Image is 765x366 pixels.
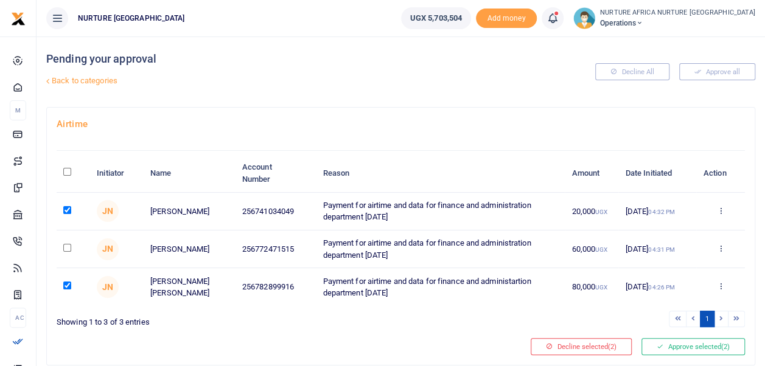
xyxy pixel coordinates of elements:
li: M [10,100,26,120]
a: UGX 5,703,504 [401,7,471,29]
td: 256772471515 [236,230,316,268]
span: Joan Naluzze [97,276,119,298]
th: Name: activate to sort column ascending [144,154,236,192]
span: NURTURE [GEOGRAPHIC_DATA] [73,13,190,24]
a: Add money [476,13,537,22]
th: Initiator: activate to sort column ascending [90,154,144,192]
td: Payment for airtime and data for finance and administartion department [DATE] [316,268,565,305]
th: Account Number: activate to sort column ascending [236,154,316,192]
h4: Airtime [57,117,745,131]
small: 04:32 PM [648,209,675,215]
td: 20,000 [565,193,618,230]
td: [DATE] [618,230,696,268]
span: (2) [721,342,730,351]
td: 256741034049 [236,193,316,230]
th: Reason: activate to sort column ascending [316,154,565,192]
span: UGX 5,703,504 [410,12,462,24]
a: logo-small logo-large logo-large [11,13,26,22]
td: [DATE] [618,193,696,230]
small: UGX [595,246,607,253]
td: [PERSON_NAME] [144,193,236,230]
td: [PERSON_NAME] [PERSON_NAME] [144,268,236,305]
span: Joan Naluzze [97,238,119,260]
li: Ac [10,308,26,328]
span: Operations [600,18,755,29]
td: 256782899916 [236,268,316,305]
td: [PERSON_NAME] [144,230,236,268]
th: Action: activate to sort column ascending [696,154,745,192]
small: 04:26 PM [648,284,675,291]
small: UGX [595,284,607,291]
small: UGX [595,209,607,215]
small: NURTURE AFRICA NURTURE [GEOGRAPHIC_DATA] [600,8,755,18]
span: Add money [476,9,537,29]
a: profile-user NURTURE AFRICA NURTURE [GEOGRAPHIC_DATA] Operations [573,7,755,29]
div: Showing 1 to 3 of 3 entries [57,309,396,328]
img: profile-user [573,7,595,29]
th: Date Initiated: activate to sort column ascending [618,154,696,192]
a: Back to categories [43,71,515,91]
th: Amount: activate to sort column ascending [565,154,618,192]
span: (2) [608,342,617,351]
a: 1 [700,311,714,327]
li: Toup your wallet [476,9,537,29]
th: : activate to sort column descending [57,154,90,192]
img: logo-small [11,12,26,26]
td: 60,000 [565,230,618,268]
button: Decline selected(2) [531,338,632,355]
td: 80,000 [565,268,618,305]
td: Payment for airtime and data for finance and administration department [DATE] [316,230,565,268]
td: [DATE] [618,268,696,305]
td: Payment for airtime and data for finance and administration department [DATE] [316,193,565,230]
button: Approve selected(2) [641,338,745,355]
small: 04:31 PM [648,246,675,253]
span: Joan Naluzze [97,200,119,222]
li: Wallet ballance [396,7,476,29]
h4: Pending your approval [46,52,515,66]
